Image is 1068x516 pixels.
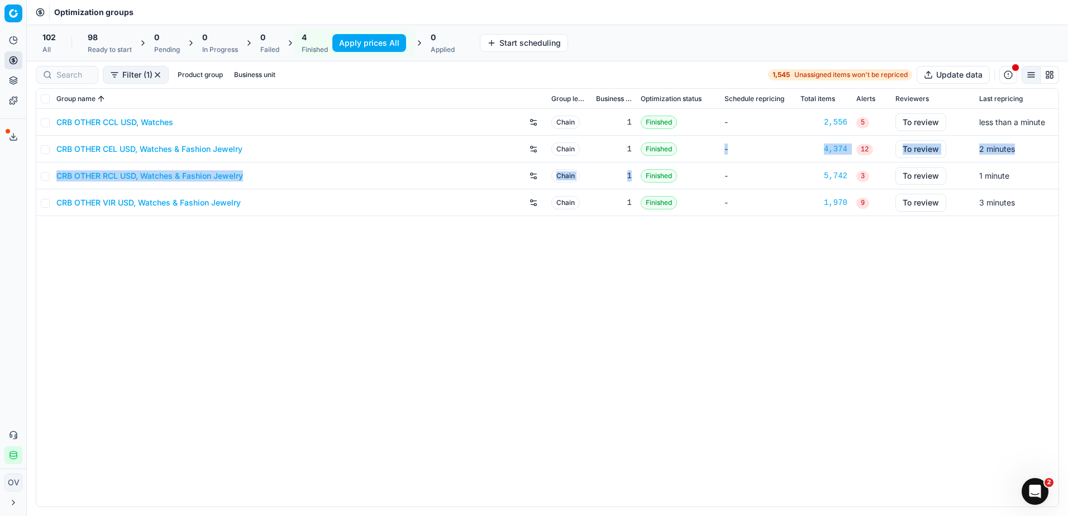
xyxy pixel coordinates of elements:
span: 3 [856,171,869,182]
a: CRB OTHER VIR USD, Watches & Fashion Jewelry [56,197,241,208]
div: 1 [596,117,632,128]
a: CRB OTHER RCL USD, Watches & Fashion Jewelry [56,170,243,181]
div: Applied [431,45,455,54]
span: 0 [260,32,265,43]
span: 0 [202,32,207,43]
span: 3 minutes [979,198,1015,207]
span: Business unit [596,94,632,103]
td: - [720,189,796,216]
div: Ready to start [88,45,132,54]
span: 2 minutes [979,144,1015,154]
span: Reviewers [895,94,929,103]
span: Alerts [856,94,875,103]
span: Finished [641,116,677,129]
button: OV [4,474,22,491]
span: 4 [302,32,307,43]
td: - [720,109,796,136]
span: 0 [431,32,436,43]
span: Chain [551,142,580,156]
span: Group level [551,94,587,103]
div: 1 [596,144,632,155]
a: 5,742 [800,170,847,181]
div: 1 [596,170,632,181]
button: Product group [173,68,227,82]
button: Sorted by Group name ascending [96,93,107,104]
button: Start scheduling [480,34,568,52]
a: CRB OTHER CCL USD, Watches [56,117,173,128]
div: 1 [596,197,632,208]
button: Filter (1) [103,66,169,84]
span: 12 [856,144,873,155]
button: To review [895,194,946,212]
span: 98 [88,32,98,43]
span: 9 [856,198,869,209]
td: - [720,163,796,189]
div: Pending [154,45,180,54]
input: Search [56,69,91,80]
div: Failed [260,45,279,54]
span: Chain [551,196,580,209]
a: 1,545Unassigned items won't be repriced [768,69,912,80]
span: Finished [641,142,677,156]
a: 1,970 [800,197,847,208]
span: less than a minute [979,117,1045,127]
button: Apply prices All [332,34,406,52]
div: All [42,45,56,54]
span: Finished [641,196,677,209]
button: Update data [917,66,990,84]
span: Unassigned items won't be repriced [794,70,908,79]
span: Total items [800,94,835,103]
button: To review [895,167,946,185]
div: In Progress [202,45,238,54]
button: To review [895,140,946,158]
a: CRB OTHER CEL USD, Watches & Fashion Jewelry [56,144,242,155]
a: 2,556 [800,117,847,128]
div: Finished [302,45,328,54]
a: 4,374 [800,144,847,155]
span: 5 [856,117,869,128]
span: 0 [154,32,159,43]
span: Group name [56,94,96,103]
span: Optimization groups [54,7,133,18]
span: OV [5,474,22,491]
span: 102 [42,32,56,43]
span: Last repricing [979,94,1023,103]
button: To review [895,113,946,131]
span: Finished [641,169,677,183]
span: Chain [551,169,580,183]
button: Business unit [230,68,280,82]
span: 2 [1045,478,1053,487]
span: 1 minute [979,171,1009,180]
span: Schedule repricing [724,94,784,103]
iframe: Intercom live chat [1022,478,1048,505]
td: - [720,136,796,163]
span: Optimization status [641,94,702,103]
nav: breadcrumb [54,7,133,18]
strong: 1,545 [773,70,790,79]
span: Chain [551,116,580,129]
